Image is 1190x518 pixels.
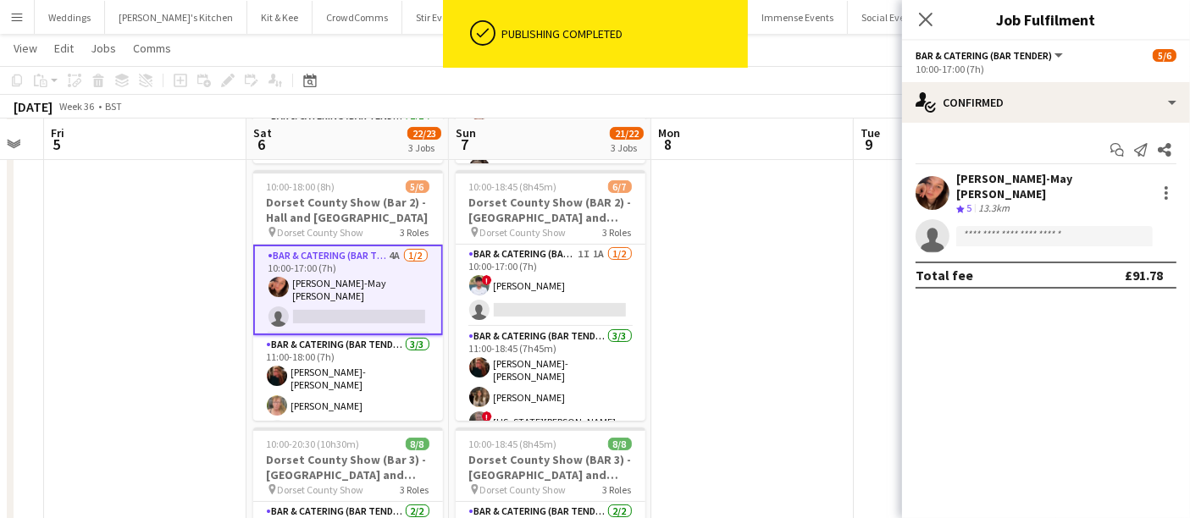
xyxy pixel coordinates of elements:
[658,125,680,141] span: Mon
[105,1,247,34] button: [PERSON_NAME]'s Kitchen
[902,8,1190,30] h3: Job Fulfilment
[408,141,440,154] div: 3 Jobs
[916,49,1052,62] span: Bar & Catering (Bar Tender)
[469,438,557,450] span: 10:00-18:45 (8h45m)
[406,180,429,193] span: 5/6
[482,411,492,422] span: !
[407,127,441,140] span: 22/23
[402,1,475,34] button: Stir Events
[603,483,632,496] span: 3 Roles
[401,483,429,496] span: 3 Roles
[916,49,1065,62] button: Bar & Catering (Bar Tender)
[603,226,632,239] span: 3 Roles
[1153,49,1176,62] span: 5/6
[54,41,74,56] span: Edit
[51,125,64,141] span: Fri
[858,135,880,154] span: 9
[656,135,680,154] span: 8
[48,135,64,154] span: 5
[456,195,645,225] h3: Dorset County Show (BAR 2) - [GEOGRAPHIC_DATA] and [GEOGRAPHIC_DATA]
[278,483,364,496] span: Dorset County Show
[56,100,98,113] span: Week 36
[916,267,973,284] div: Total fee
[916,63,1176,75] div: 10:00-17:00 (7h)
[14,98,53,115] div: [DATE]
[253,195,443,225] h3: Dorset County Show (Bar 2) - Hall and [GEOGRAPHIC_DATA]
[253,335,443,447] app-card-role: Bar & Catering (Bar Tender)3/311:00-18:00 (7h)[PERSON_NAME]-[PERSON_NAME][PERSON_NAME]
[480,483,567,496] span: Dorset County Show
[861,125,880,141] span: Tue
[611,141,643,154] div: 3 Jobs
[406,438,429,450] span: 8/8
[469,180,557,193] span: 10:00-18:45 (8h45m)
[253,125,272,141] span: Sat
[253,170,443,421] app-job-card: 10:00-18:00 (8h)5/6Dorset County Show (Bar 2) - Hall and [GEOGRAPHIC_DATA] Dorset County Show3 Ro...
[313,1,402,34] button: CrowdComms
[247,1,313,34] button: Kit & Kee
[133,41,171,56] span: Comms
[456,327,645,438] app-card-role: Bar & Catering (Bar Tender)3/311:00-18:45 (7h45m)[PERSON_NAME]-[PERSON_NAME][PERSON_NAME]![US_STA...
[35,1,105,34] button: Weddings
[502,26,741,41] div: Publishing completed
[1125,267,1163,284] div: £91.78
[608,180,632,193] span: 6/7
[456,452,645,482] h3: Dorset County Show (BAR 3) - [GEOGRAPHIC_DATA] and [GEOGRAPHIC_DATA]
[84,37,123,59] a: Jobs
[14,41,37,56] span: View
[748,1,848,34] button: Immense Events
[253,452,443,482] h3: Dorset County Show (Bar 3) - [GEOGRAPHIC_DATA] and [GEOGRAPHIC_DATA]
[267,180,335,193] span: 10:00-18:00 (8h)
[456,170,645,421] app-job-card: 10:00-18:45 (8h45m)6/7Dorset County Show (BAR 2) - [GEOGRAPHIC_DATA] and [GEOGRAPHIC_DATA] Dorset...
[251,135,272,154] span: 6
[267,438,360,450] span: 10:00-20:30 (10h30m)
[848,1,933,34] button: Social Events
[278,226,364,239] span: Dorset County Show
[453,135,476,154] span: 7
[610,127,644,140] span: 21/22
[480,226,567,239] span: Dorset County Show
[956,171,1149,201] div: [PERSON_NAME]-May [PERSON_NAME]
[902,82,1190,123] div: Confirmed
[91,41,116,56] span: Jobs
[401,226,429,239] span: 3 Roles
[253,245,443,335] app-card-role: Bar & Catering (Bar Tender)4A1/210:00-17:00 (7h)[PERSON_NAME]-May [PERSON_NAME]
[456,245,645,327] app-card-role: Bar & Catering (Bar Tender)1I1A1/210:00-17:00 (7h)![PERSON_NAME]
[482,275,492,285] span: !
[975,201,1013,216] div: 13.3km
[966,201,971,214] span: 5
[47,37,80,59] a: Edit
[608,438,632,450] span: 8/8
[126,37,178,59] a: Comms
[7,37,44,59] a: View
[456,125,476,141] span: Sun
[105,100,122,113] div: BST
